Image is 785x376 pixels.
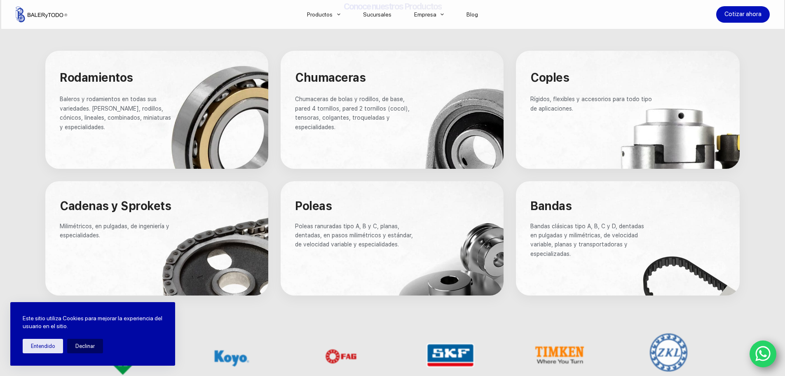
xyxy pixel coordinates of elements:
[60,71,133,85] span: Rodamientos
[60,223,171,239] span: Milimétricos, en pulgadas, de ingeniería y especialidades.
[295,96,411,130] span: Chumaceras de bolas y rodillos, de base, pared 4 tornillos, pared 2 tornillos (cocol), tensoras, ...
[67,339,103,353] button: Declinar
[530,223,646,257] span: Bandas clásicas tipo A, B, C y D, dentadas en pulgadas y milimétricas, de velocidad variable, pla...
[23,315,163,331] p: Este sitio utiliza Cookies para mejorar la experiencia del usuario en el sitio.
[530,96,654,111] span: Rígidos, flexibles y accesorios para todo tipo de aplicaciones.
[60,96,173,130] span: Baleros y rodamientos en todas sus variedades. [PERSON_NAME], rodillos, cónicos, lineales, combin...
[16,7,67,22] img: Balerytodo
[60,199,171,213] span: Cadenas y Sprokets
[295,199,332,213] span: Poleas
[716,6,770,23] a: Cotizar ahora
[750,341,777,368] a: WhatsApp
[295,71,366,85] span: Chumaceras
[23,339,63,353] button: Entendido
[295,223,415,248] span: Poleas ranuradas tipo A, B y C, planas, dentadas, en pasos milimétricos y estándar, de velocidad ...
[530,71,569,85] span: Coples
[530,199,572,213] span: Bandas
